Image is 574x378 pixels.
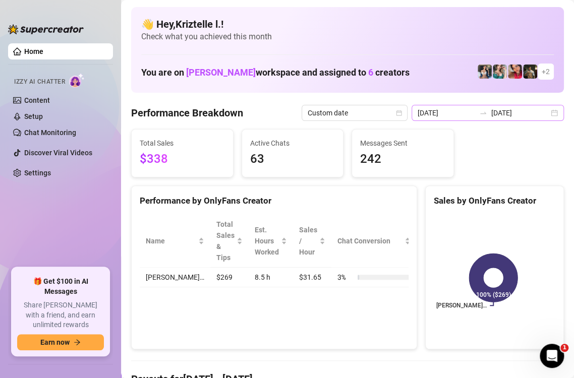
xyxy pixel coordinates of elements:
[14,77,65,87] span: Izzy AI Chatter
[360,138,445,149] span: Messages Sent
[210,268,249,287] td: $269
[436,302,487,309] text: [PERSON_NAME]…
[141,17,554,31] h4: 👋 Hey, Kriztelle l. !
[40,338,70,346] span: Earn now
[508,65,522,79] img: Vanessa
[396,110,402,116] span: calendar
[146,235,196,246] span: Name
[479,109,487,117] span: swap-right
[141,31,554,42] span: Check what you achieved this month
[69,73,85,88] img: AI Chatter
[131,106,243,120] h4: Performance Breakdown
[140,268,210,287] td: [PERSON_NAME]…
[24,47,43,55] a: Home
[141,67,410,78] h1: You are on workspace and assigned to creators
[24,129,76,137] a: Chat Monitoring
[24,149,92,157] a: Discover Viral Videos
[24,169,51,177] a: Settings
[434,194,555,208] div: Sales by OnlyFans Creator
[337,272,354,283] span: 3 %
[24,112,43,120] a: Setup
[491,107,549,118] input: End date
[523,65,537,79] img: Tony
[140,194,409,208] div: Performance by OnlyFans Creator
[331,215,417,268] th: Chat Conversion
[8,24,84,34] img: logo-BBDzfeDw.svg
[368,67,373,78] span: 6
[293,215,331,268] th: Sales / Hour
[24,96,50,104] a: Content
[540,344,564,368] iframe: Intercom live chat
[74,339,81,346] span: arrow-right
[293,268,331,287] td: $31.65
[478,65,492,79] img: Katy
[337,235,403,246] span: Chat Conversion
[418,107,475,118] input: Start date
[17,300,104,330] span: Share [PERSON_NAME] with a friend, and earn unlimited rewards
[308,105,401,120] span: Custom date
[250,138,335,149] span: Active Chats
[542,66,550,77] span: + 2
[249,268,293,287] td: 8.5 h
[479,109,487,117] span: to
[493,65,507,79] img: Zaddy
[250,150,335,169] span: 63
[140,150,225,169] span: $338
[216,219,235,263] span: Total Sales & Tips
[17,277,104,296] span: 🎁 Get $100 in AI Messages
[210,215,249,268] th: Total Sales & Tips
[140,215,210,268] th: Name
[560,344,568,352] span: 1
[299,224,317,258] span: Sales / Hour
[140,138,225,149] span: Total Sales
[255,224,279,258] div: Est. Hours Worked
[17,334,104,350] button: Earn nowarrow-right
[186,67,256,78] span: [PERSON_NAME]
[360,150,445,169] span: 242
